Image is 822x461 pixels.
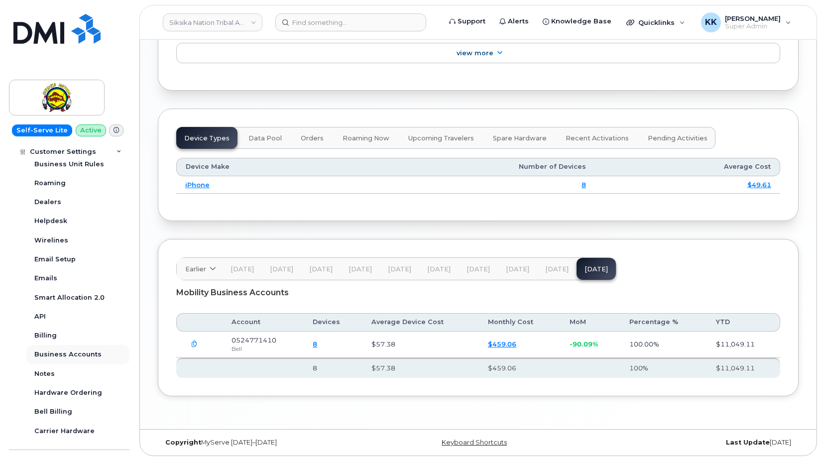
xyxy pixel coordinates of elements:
[185,181,210,189] a: iPhone
[185,264,206,274] span: Earlier
[158,439,371,447] div: MyServe [DATE]–[DATE]
[551,16,611,26] span: Knowledge Base
[707,332,780,358] td: $11,049.11
[638,18,675,26] span: Quicklinks
[725,14,781,22] span: [PERSON_NAME]
[177,258,223,280] a: Earlier
[694,12,798,32] div: Kristin Kammer-Grossman
[705,16,717,28] span: KK
[492,11,536,31] a: Alerts
[458,16,485,26] span: Support
[707,358,780,378] th: $11,049.11
[388,265,411,273] span: [DATE]
[479,358,561,378] th: $459.06
[582,181,586,189] a: 8
[232,345,242,352] span: Bell
[536,11,618,31] a: Knowledge Base
[304,313,362,331] th: Devices
[488,340,516,348] a: $459.06
[176,280,780,305] div: Mobility Business Accounts
[561,313,620,331] th: MoM
[479,313,561,331] th: Monthly Cost
[442,11,492,31] a: Support
[725,22,781,30] span: Super Admin
[163,13,262,31] a: Siksika Nation Tribal Administration
[619,12,692,32] div: Quicklinks
[362,332,479,358] td: $57.38
[362,313,479,331] th: Average Device Cost
[343,134,389,142] span: Roaming Now
[313,340,317,348] a: 8
[648,134,707,142] span: Pending Activities
[595,158,780,176] th: Average Cost
[248,134,282,142] span: Data Pool
[176,158,353,176] th: Device Make
[309,265,333,273] span: [DATE]
[408,134,474,142] span: Upcoming Travelers
[349,265,372,273] span: [DATE]
[232,336,276,344] span: 0524771410
[747,181,771,189] a: $49.61
[457,49,493,57] span: View More
[566,134,629,142] span: Recent Activations
[362,358,479,378] th: $57.38
[467,265,490,273] span: [DATE]
[275,13,426,31] input: Find something...
[506,265,529,273] span: [DATE]
[442,439,507,446] a: Keyboard Shortcuts
[165,439,201,446] strong: Copyright
[726,439,770,446] strong: Last Update
[707,313,780,331] th: YTD
[301,134,324,142] span: Orders
[223,313,304,331] th: Account
[176,43,780,64] a: View More
[545,265,569,273] span: [DATE]
[585,439,799,447] div: [DATE]
[620,358,706,378] th: 100%
[270,265,293,273] span: [DATE]
[493,134,547,142] span: Spare Hardware
[620,313,706,331] th: Percentage %
[570,340,598,348] span: -90.09%
[620,332,706,358] td: 100.00%
[304,358,362,378] th: 8
[231,265,254,273] span: [DATE]
[427,265,451,273] span: [DATE]
[353,158,595,176] th: Number of Devices
[508,16,529,26] span: Alerts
